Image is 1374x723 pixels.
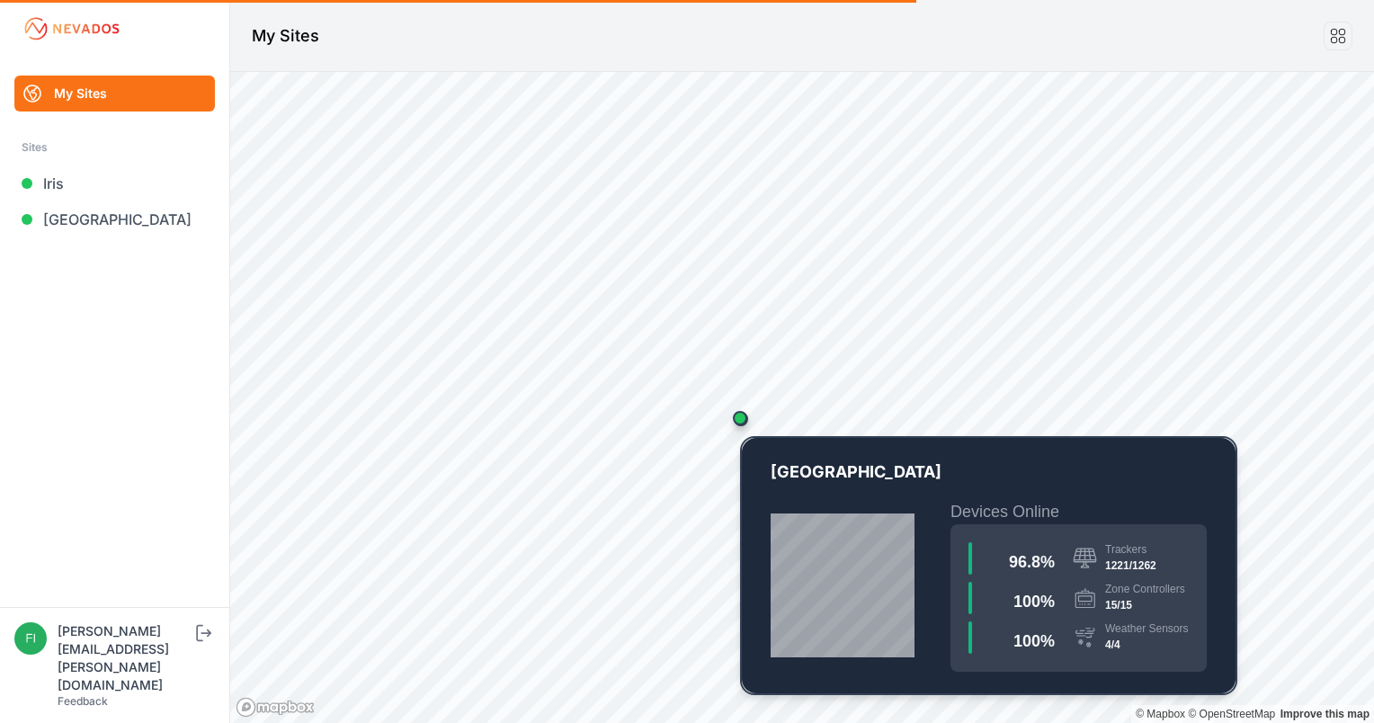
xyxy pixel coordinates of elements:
[722,400,758,436] div: Map marker
[1188,708,1275,720] a: OpenStreetMap
[22,137,208,158] div: Sites
[14,165,215,201] a: Iris
[58,622,192,694] div: [PERSON_NAME][EMAIL_ADDRESS][PERSON_NAME][DOMAIN_NAME]
[1105,542,1156,557] div: Trackers
[1013,593,1055,611] span: 100 %
[14,622,47,655] img: fidel.lopez@prim.com
[230,72,1374,723] canvas: Map
[1105,557,1156,575] div: 1221/1262
[1009,553,1055,571] span: 96.8 %
[1105,621,1189,636] div: Weather Sensors
[771,460,1207,499] p: [GEOGRAPHIC_DATA]
[236,697,315,718] a: Mapbox logo
[742,438,1236,693] a: LA-02
[14,76,215,112] a: My Sites
[1105,596,1185,614] div: 15/15
[14,201,215,237] a: [GEOGRAPHIC_DATA]
[950,499,1207,524] h2: Devices Online
[1013,632,1055,650] span: 100 %
[22,14,122,43] img: Nevados
[1105,582,1185,596] div: Zone Controllers
[1280,708,1370,720] a: Map feedback
[58,694,108,708] a: Feedback
[1105,636,1189,654] div: 4/4
[1136,708,1185,720] a: Mapbox
[252,23,319,49] h1: My Sites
